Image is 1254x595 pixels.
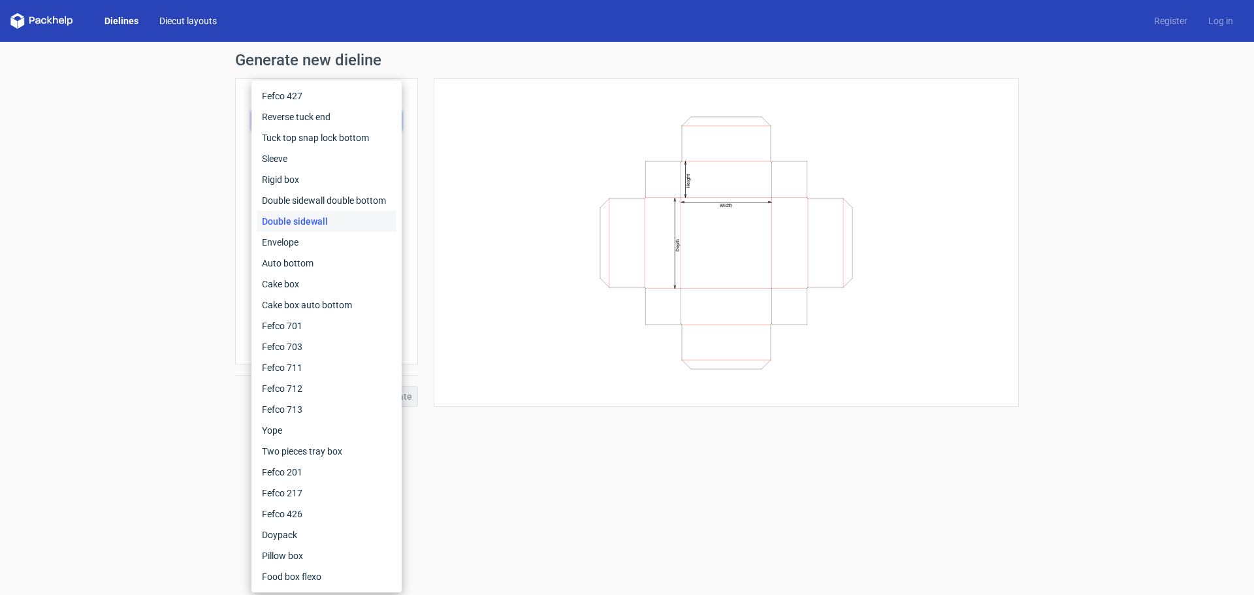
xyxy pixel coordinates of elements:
div: Fefco 711 [257,357,396,378]
div: Cake box [257,274,396,295]
div: Rigid box [257,169,396,190]
text: Width [720,202,732,208]
div: Fefco 703 [257,336,396,357]
a: Register [1144,14,1198,27]
a: Dielines [94,14,149,27]
div: Fefco 427 [257,86,396,106]
div: Double sidewall [257,211,396,232]
div: Fefco 701 [257,315,396,336]
div: Fefco 713 [257,399,396,420]
div: Food box flexo [257,566,396,587]
div: Pillow box [257,545,396,566]
div: Envelope [257,232,396,253]
div: Reverse tuck end [257,106,396,127]
div: Fefco 201 [257,462,396,483]
div: Sleeve [257,148,396,169]
div: Doypack [257,524,396,545]
div: Cake box auto bottom [257,295,396,315]
h1: Generate new dieline [235,52,1019,68]
text: Height [685,174,691,188]
div: Auto bottom [257,253,396,274]
div: Fefco 712 [257,378,396,399]
div: Two pieces tray box [257,441,396,462]
div: Tuck top snap lock bottom [257,127,396,148]
text: Depth [675,238,681,251]
a: Log in [1198,14,1244,27]
div: Fefco 217 [257,483,396,504]
div: Double sidewall double bottom [257,190,396,211]
a: Diecut layouts [149,14,227,27]
div: Fefco 426 [257,504,396,524]
div: Yope [257,420,396,441]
